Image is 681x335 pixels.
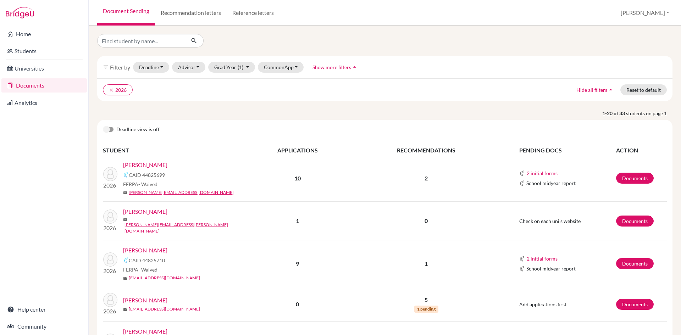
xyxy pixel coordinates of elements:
span: mail [123,191,127,195]
span: Add applications first [519,301,566,307]
strong: 1-20 of 33 [602,110,626,117]
button: Advisor [172,62,206,73]
button: 2 initial forms [526,169,558,177]
img: Alexander, Kaily [103,252,117,267]
a: [PERSON_NAME][EMAIL_ADDRESS][DOMAIN_NAME] [129,189,234,196]
img: Common App logo [519,171,525,176]
span: mail [123,276,127,280]
span: Filter by [110,64,130,71]
img: Ali, Gianna [103,293,117,307]
span: School midyear report [526,265,576,272]
span: RECOMMENDATIONS [397,147,455,153]
b: 9 [296,260,299,267]
input: Find student by name... [97,34,185,48]
a: [EMAIL_ADDRESS][DOMAIN_NAME] [129,275,200,281]
button: Deadline [133,62,169,73]
span: FERPA [123,180,157,188]
img: Aguillera-Nunes, Raul [103,210,117,224]
p: 1 [351,259,502,268]
button: Reset to default [620,84,667,95]
p: 2026 [103,224,117,232]
a: [PERSON_NAME] [123,161,167,169]
a: Documents [616,299,654,310]
a: Home [1,27,87,41]
span: CAID 44825710 [129,257,165,264]
a: Universities [1,61,87,76]
i: clear [109,88,114,93]
span: (1) [238,64,243,70]
button: clear2026 [103,84,133,95]
b: 10 [294,175,301,182]
b: 0 [296,301,299,307]
span: 1 pending [414,306,438,313]
a: [PERSON_NAME] [123,246,167,255]
a: Documents [616,173,654,184]
button: CommonApp [258,62,304,73]
img: Common App logo [519,180,525,186]
th: STUDENT [103,146,245,155]
p: 2026 [103,181,117,190]
th: ACTION [616,146,667,155]
span: Check on each uni's website [519,218,581,224]
img: Common App logo [123,172,129,178]
a: Analytics [1,96,87,110]
a: Documents [1,78,87,93]
span: Show more filters [312,64,351,70]
span: School midyear report [526,179,576,187]
button: [PERSON_NAME] [618,6,672,19]
i: arrow_drop_up [351,63,358,71]
button: Show more filtersarrow_drop_up [306,62,364,73]
span: - Waived [138,181,157,187]
i: filter_list [103,64,109,70]
a: Documents [616,216,654,227]
img: Common App logo [519,256,525,262]
button: 2 initial forms [526,255,558,263]
p: 2026 [103,267,117,275]
a: Community [1,319,87,334]
button: Hide all filtersarrow_drop_up [570,84,620,95]
span: CAID 44825699 [129,171,165,179]
b: 1 [296,217,299,224]
span: mail [123,218,127,222]
img: Common App logo [519,266,525,272]
span: Deadline view is off [116,125,160,134]
span: students on page 1 [626,110,672,117]
img: Abraham, Sophie [103,167,117,181]
a: Documents [616,258,654,269]
a: Students [1,44,87,58]
button: Grad Year(1) [208,62,255,73]
a: [PERSON_NAME] [123,207,167,216]
span: - Waived [138,267,157,273]
span: FERPA [123,266,157,273]
a: [EMAIL_ADDRESS][DOMAIN_NAME] [129,306,200,312]
i: arrow_drop_up [607,86,614,93]
p: 2026 [103,307,117,316]
p: 2 [351,174,502,183]
p: 5 [351,296,502,304]
span: APPLICATIONS [277,147,318,153]
img: Bridge-U [6,7,34,18]
span: mail [123,307,127,312]
span: Hide all filters [576,87,607,93]
img: Common App logo [123,257,129,263]
a: [PERSON_NAME][EMAIL_ADDRESS][PERSON_NAME][DOMAIN_NAME] [124,222,250,234]
a: Help center [1,302,87,317]
a: [PERSON_NAME] [123,296,167,305]
span: PENDING DOCS [519,147,562,153]
p: 0 [351,217,502,225]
